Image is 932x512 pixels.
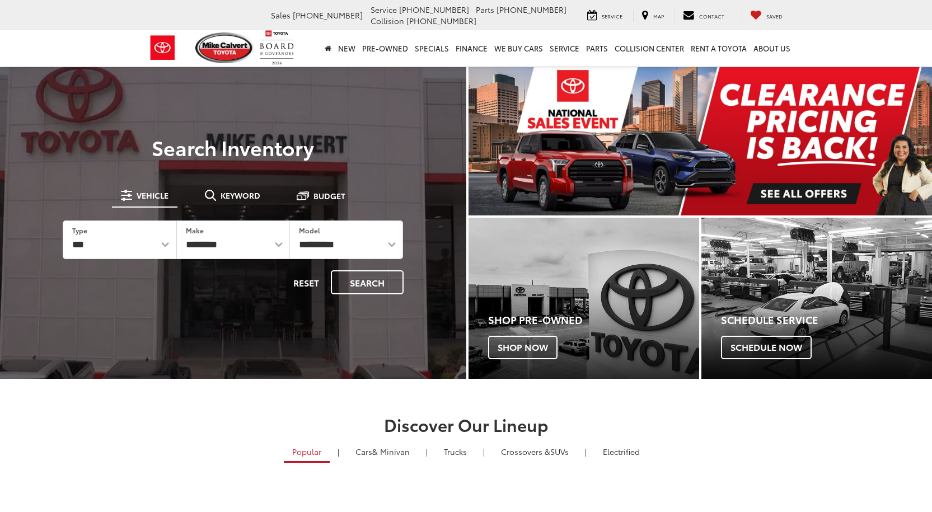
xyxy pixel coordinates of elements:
span: Sales [271,10,291,21]
span: Vehicle [137,191,168,199]
div: Toyota [701,218,932,379]
label: Model [299,226,320,235]
div: Toyota [469,218,699,379]
span: Map [653,12,664,20]
li: | [335,446,342,457]
a: Shop Pre-Owned Shop Now [469,218,699,379]
a: Schedule Service Schedule Now [701,218,932,379]
a: Contact [675,10,733,22]
a: Map [633,10,672,22]
span: [PHONE_NUMBER] [406,15,476,26]
li: | [582,446,589,457]
a: Collision Center [611,30,687,66]
img: Toyota [142,30,184,66]
span: Budget [313,192,345,200]
a: Rent a Toyota [687,30,750,66]
label: Make [186,226,204,235]
img: Mike Calvert Toyota [195,32,255,63]
a: Electrified [594,442,648,461]
span: Parts [476,4,494,15]
a: Parts [583,30,611,66]
h3: Search Inventory [47,136,419,158]
span: [PHONE_NUMBER] [399,4,469,15]
span: Service [371,4,397,15]
a: Popular [284,442,330,463]
span: & Minivan [372,446,410,457]
span: Service [602,12,622,20]
label: Type [72,226,87,235]
a: New [335,30,359,66]
li: | [423,446,430,457]
span: Crossovers & [501,446,550,457]
a: WE BUY CARS [491,30,546,66]
span: Contact [699,12,724,20]
h2: Discover Our Lineup [72,415,861,434]
a: Finance [452,30,491,66]
a: Home [321,30,335,66]
h4: Schedule Service [721,314,932,326]
span: Schedule Now [721,336,812,359]
a: Specials [411,30,452,66]
span: Collision [371,15,404,26]
h4: Shop Pre-Owned [488,314,699,326]
button: Reset [284,270,329,294]
a: Pre-Owned [359,30,411,66]
li: | [480,446,488,457]
span: Saved [766,12,783,20]
button: Search [331,270,404,294]
a: Service [579,10,631,22]
a: Trucks [435,442,475,461]
a: Service [546,30,583,66]
span: [PHONE_NUMBER] [497,4,566,15]
a: Cars [347,442,418,461]
a: SUVs [493,442,577,461]
span: Shop Now [488,336,558,359]
span: [PHONE_NUMBER] [293,10,363,21]
a: My Saved Vehicles [742,10,791,22]
span: Keyword [221,191,260,199]
a: About Us [750,30,794,66]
